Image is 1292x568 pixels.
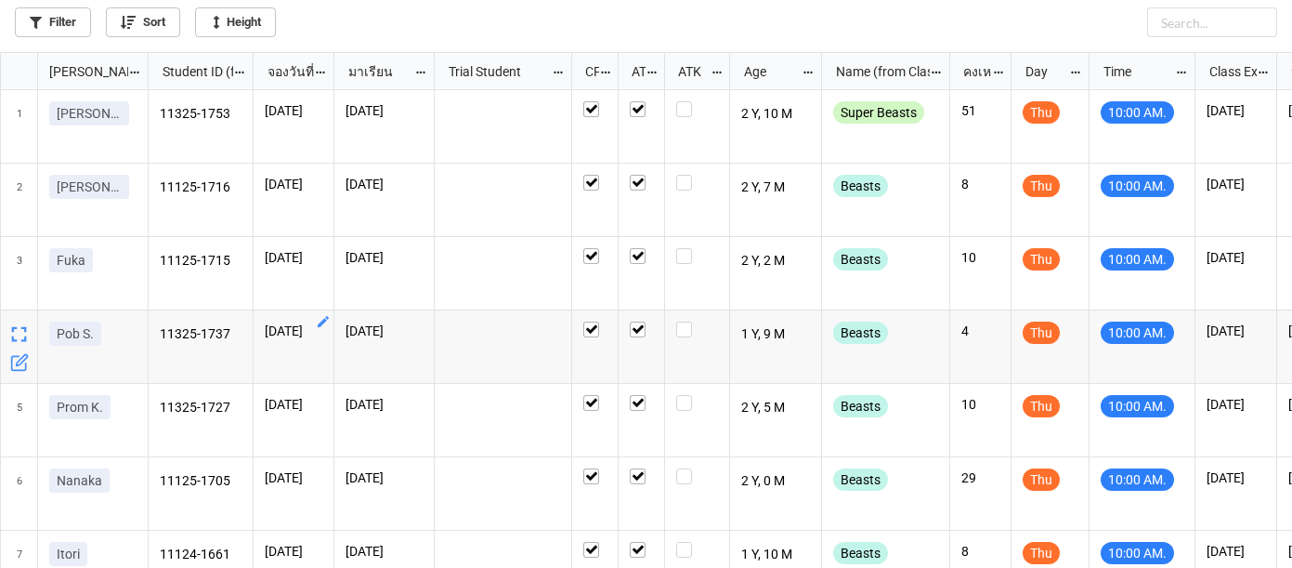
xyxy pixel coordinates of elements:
p: 2 Y, 5 M [741,395,811,421]
div: 10:00 AM. [1101,175,1174,197]
span: 1 [17,90,22,163]
div: Trial Student [437,61,551,82]
div: 10:00 AM. [1101,101,1174,124]
p: [DATE] [346,101,423,120]
div: Thu [1023,101,1060,124]
p: 11125-1716 [160,175,242,201]
p: 1 Y, 9 M [741,322,811,348]
div: Beasts [833,248,888,271]
p: 8 [961,542,999,561]
p: 2 Y, 7 M [741,175,811,201]
div: Thu [1023,395,1060,417]
p: [PERSON_NAME] [57,178,122,196]
p: [DATE] [1207,248,1265,267]
div: Thu [1023,175,1060,197]
p: 11125-1715 [160,248,242,274]
p: Itori [57,545,80,563]
div: Thu [1023,322,1060,344]
div: มาเรียน [337,61,414,82]
div: grid [1,53,149,90]
div: [PERSON_NAME] Name [38,61,128,82]
p: [DATE] [265,322,322,340]
span: 6 [17,457,22,530]
p: 8 [961,175,999,193]
p: 11325-1737 [160,322,242,348]
div: ATT [620,61,646,82]
p: [DATE] [1207,175,1265,193]
p: 2 Y, 10 M [741,101,811,127]
p: Fuka [57,251,85,270]
a: Height [195,7,276,37]
p: 11124-1661 [160,542,242,568]
p: [DATE] [346,542,423,561]
div: Super Beasts [833,101,924,124]
p: 11125-1705 [160,469,242,495]
div: ATK [667,61,710,82]
p: 11325-1727 [160,395,242,421]
div: Beasts [833,469,888,491]
div: Beasts [833,322,888,344]
p: [DATE] [1207,542,1265,561]
p: [DATE] [265,248,322,267]
p: 10 [961,395,999,414]
p: 1 Y, 10 M [741,542,811,568]
a: Filter [15,7,91,37]
div: จองวันที่ [256,61,315,82]
div: 10:00 AM. [1101,395,1174,417]
div: Age [733,61,802,82]
p: [DATE] [346,395,423,414]
span: 2 [17,164,22,236]
p: [DATE] [1207,101,1265,120]
p: [DATE] [346,248,423,267]
div: Beasts [833,395,888,417]
div: Beasts [833,175,888,197]
div: Day [1014,61,1070,82]
p: [DATE] [1207,395,1265,414]
p: 2 Y, 2 M [741,248,811,274]
div: คงเหลือ (from Nick Name) [952,61,991,82]
p: Nanaka [57,471,102,490]
span: 5 [17,384,22,456]
div: Beasts [833,542,888,564]
div: 10:00 AM. [1101,248,1174,271]
p: Pob S. [57,324,94,343]
div: Thu [1023,542,1060,564]
div: 10:00 AM. [1101,322,1174,344]
p: [DATE] [265,101,322,120]
p: 11325-1753 [160,101,242,127]
p: [DATE] [346,469,423,487]
p: [DATE] [1207,469,1265,487]
div: Student ID (from [PERSON_NAME] Name) [151,61,233,82]
p: 2 Y, 0 M [741,469,811,495]
p: 10 [961,248,999,267]
div: CF [574,61,600,82]
p: [DATE] [265,395,322,414]
div: 10:00 AM. [1101,542,1174,564]
p: [PERSON_NAME] [57,104,122,123]
p: 29 [961,469,999,487]
p: 4 [961,322,999,340]
p: [DATE] [1207,322,1265,340]
p: [DATE] [265,542,322,561]
div: Thu [1023,469,1060,491]
span: 3 [17,237,22,310]
div: 10:00 AM. [1101,469,1174,491]
input: Search... [1147,7,1277,37]
a: Sort [106,7,180,37]
p: [DATE] [346,175,423,193]
div: Name (from Class) [825,61,930,82]
p: [DATE] [265,469,322,487]
div: Time [1092,61,1175,82]
p: 51 [961,101,999,120]
p: [DATE] [265,175,322,193]
p: [DATE] [346,322,423,340]
div: Thu [1023,248,1060,271]
p: Prom K. [57,398,103,416]
div: Class Expiration [1198,61,1258,82]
